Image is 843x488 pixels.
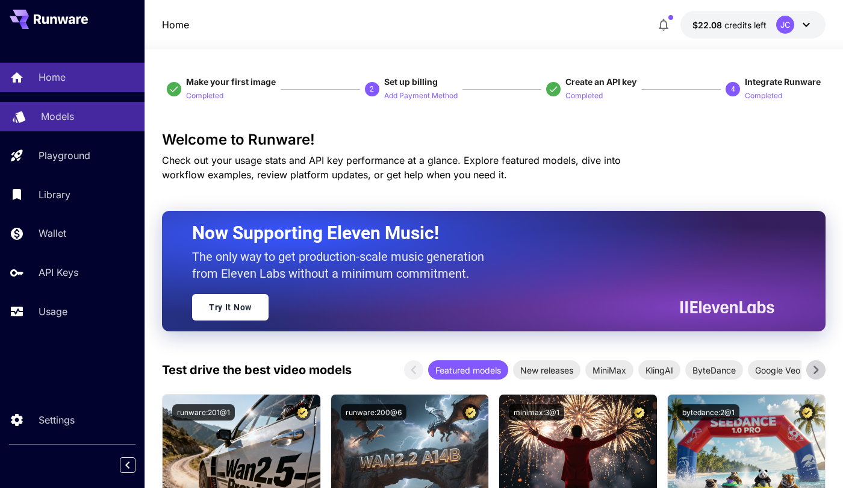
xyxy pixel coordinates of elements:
div: KlingAI [638,360,680,380]
button: Completed [745,88,782,102]
span: Make your first image [186,77,276,87]
span: Featured models [428,364,508,377]
p: Models [41,109,74,124]
button: runware:200@6 [341,404,406,421]
button: minimax:3@1 [509,404,564,421]
button: Certified Model – Vetted for best performance and includes a commercial license. [294,404,311,421]
div: New releases [513,360,580,380]
nav: breadcrumb [162,17,189,32]
p: Library [39,187,70,202]
button: Completed [186,88,223,102]
span: Create an API key [565,77,636,87]
span: ByteDance [685,364,743,377]
p: Add Payment Method [384,90,458,102]
span: $22.08 [692,20,724,30]
a: Home [162,17,189,32]
p: API Keys [39,265,78,280]
span: Check out your usage stats and API key performance at a glance. Explore featured models, dive int... [162,154,621,181]
p: Playground [39,148,90,163]
h3: Welcome to Runware! [162,131,826,148]
span: KlingAI [638,364,680,377]
p: Usage [39,304,67,319]
span: Google Veo [748,364,807,377]
button: Collapse sidebar [120,457,135,473]
button: Certified Model – Vetted for best performance and includes a commercial license. [462,404,479,421]
button: Completed [565,88,603,102]
div: ByteDance [685,360,743,380]
p: Home [39,70,66,84]
span: Integrate Runware [745,77,821,87]
button: Certified Model – Vetted for best performance and includes a commercial license. [631,404,647,421]
p: 4 [731,84,735,95]
button: $22.07979JC [680,11,826,39]
p: Settings [39,413,75,427]
button: bytedance:2@1 [677,404,739,421]
span: credits left [724,20,767,30]
p: Completed [745,90,782,102]
p: The only way to get production-scale music generation from Eleven Labs without a minimum commitment. [192,248,493,282]
button: Certified Model – Vetted for best performance and includes a commercial license. [799,404,815,421]
div: MiniMax [585,360,633,380]
a: Try It Now [192,294,269,321]
span: Set up billing [384,77,438,87]
p: Completed [186,90,223,102]
p: Test drive the best video models [162,361,352,379]
span: MiniMax [585,364,633,377]
div: Featured models [428,360,508,380]
span: New releases [513,364,580,377]
button: Add Payment Method [384,88,458,102]
div: JC [776,16,794,34]
button: runware:201@1 [172,404,235,421]
p: 2 [370,84,374,95]
div: $22.07979 [692,19,767,31]
div: Google Veo [748,360,807,380]
div: Collapse sidebar [129,454,145,476]
h2: Now Supporting Eleven Music! [192,222,765,245]
p: Wallet [39,226,66,240]
p: Completed [565,90,603,102]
